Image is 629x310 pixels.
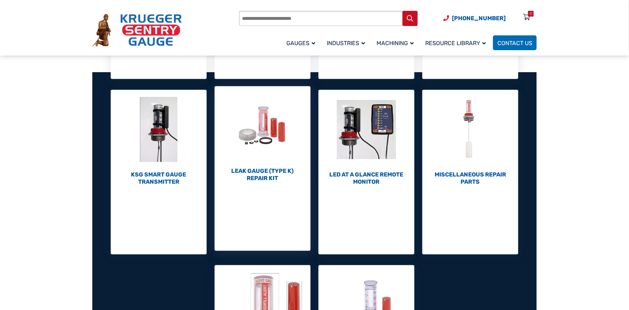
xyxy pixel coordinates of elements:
[322,34,372,51] a: Industries
[318,171,414,185] h2: LED At A Glance Remote Monitor
[282,34,322,51] a: Gauges
[443,14,506,23] a: Phone Number (920) 434-8860
[530,11,532,17] div: 0
[318,90,414,169] img: LED At A Glance Remote Monitor
[92,14,182,47] img: Krueger Sentry Gauge
[493,35,537,50] a: Contact Us
[111,90,207,169] img: KSG Smart Gauge Transmitter
[111,171,207,185] h2: KSG Smart Gauge Transmitter
[111,90,207,185] a: Visit product category KSG Smart Gauge Transmitter
[215,86,311,182] a: Visit product category Leak Gauge (Type K) Repair Kit
[422,90,518,169] img: Miscellaneous Repair Parts
[215,86,311,166] img: Leak Gauge (Type K) Repair Kit
[286,40,315,47] span: Gauges
[421,34,493,51] a: Resource Library
[372,34,421,51] a: Machining
[215,167,311,182] h2: Leak Gauge (Type K) Repair Kit
[327,40,365,47] span: Industries
[422,171,518,185] h2: Miscellaneous Repair Parts
[425,40,486,47] span: Resource Library
[452,15,506,22] span: [PHONE_NUMBER]
[497,40,532,47] span: Contact Us
[377,40,414,47] span: Machining
[422,90,518,185] a: Visit product category Miscellaneous Repair Parts
[318,90,414,185] a: Visit product category LED At A Glance Remote Monitor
